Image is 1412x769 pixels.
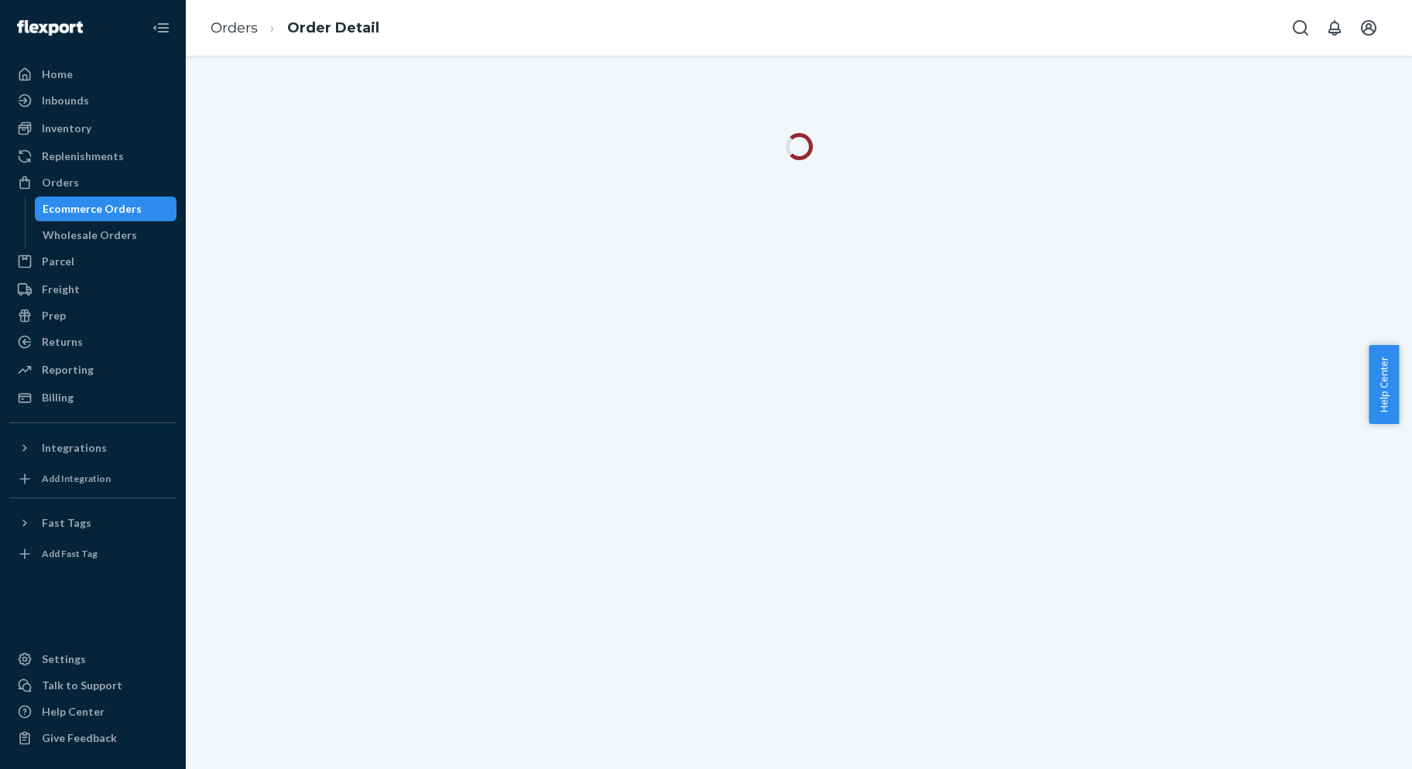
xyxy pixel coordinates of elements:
a: Ecommerce Orders [35,197,177,221]
div: Talk to Support [42,678,122,693]
div: Give Feedback [42,730,117,746]
a: Returns [9,330,176,354]
div: Add Integration [42,472,111,485]
div: Orders [42,175,79,190]
img: Flexport logo [17,20,83,36]
a: Order Detail [287,19,379,36]
a: Freight [9,277,176,302]
div: Inbounds [42,93,89,108]
a: Inbounds [9,88,176,113]
div: Home [42,67,73,82]
a: Prep [9,303,176,328]
a: Orders [211,19,258,36]
a: Talk to Support [9,673,176,698]
button: Open Search Box [1285,12,1316,43]
ol: breadcrumbs [198,5,392,51]
div: Wholesale Orders [43,227,137,243]
div: Prep [42,308,66,323]
div: Inventory [42,121,91,136]
div: Settings [42,651,86,667]
a: Home [9,62,176,87]
button: Help Center [1369,345,1399,424]
button: Give Feedback [9,726,176,750]
div: Integrations [42,440,107,456]
div: Ecommerce Orders [43,201,142,217]
div: Add Fast Tag [42,547,98,560]
div: Fast Tags [42,515,91,531]
div: Reporting [42,362,94,378]
div: Parcel [42,254,74,269]
a: Help Center [9,699,176,724]
div: Replenishments [42,149,124,164]
a: Add Fast Tag [9,542,176,566]
div: Billing [42,390,74,405]
a: Inventory [9,116,176,141]
a: Replenishments [9,144,176,169]
button: Open account menu [1353,12,1384,43]
a: Wholesale Orders [35,223,177,248]
a: Reporting [9,357,176,382]
button: Fast Tags [9,511,176,535]
a: Settings [9,647,176,672]
a: Add Integration [9,467,176,491]
a: Parcel [9,249,176,274]
a: Orders [9,170,176,195]
button: Open notifications [1319,12,1350,43]
a: Billing [9,385,176,410]
button: Close Navigation [146,12,176,43]
button: Integrations [9,436,176,460]
div: Freight [42,282,80,297]
div: Help Center [42,704,105,719]
div: Returns [42,334,83,350]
